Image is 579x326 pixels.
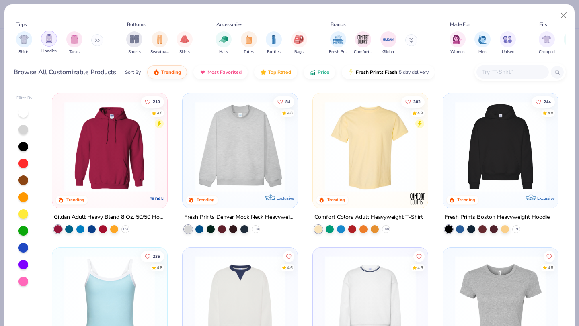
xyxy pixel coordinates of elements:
[453,35,462,44] img: Women Image
[141,96,164,107] button: Like
[241,31,257,55] button: filter button
[155,35,164,44] img: Sweatpants Image
[179,49,190,55] span: Skirts
[128,49,141,55] span: Shorts
[291,31,307,55] div: filter for Bags
[544,251,555,262] button: Like
[294,35,303,44] img: Bags Image
[382,33,394,45] img: Gildan Image
[141,251,164,262] button: Like
[193,65,248,79] button: Most Favorited
[191,101,289,192] img: f5d85501-0dbb-4ee4-b115-c08fa3845d83
[207,69,242,75] span: Most Favorited
[273,96,294,107] button: Like
[123,227,129,232] span: + 37
[157,265,163,271] div: 4.8
[244,35,253,44] img: Totes Image
[19,35,29,44] img: Shirts Image
[16,31,32,55] div: filter for Shirts
[354,49,372,55] span: Comfort Colors
[199,69,206,75] img: most_fav.gif
[41,31,57,55] button: filter button
[380,31,396,55] button: filter button
[216,21,242,28] div: Accessories
[289,101,388,192] img: a90f7c54-8796-4cb2-9d6e-4e9644cfe0fe
[548,265,553,271] div: 4.8
[14,67,116,77] div: Browse All Customizable Products
[478,49,487,55] span: Men
[503,35,512,44] img: Unisex Image
[291,31,307,55] button: filter button
[532,96,555,107] button: Like
[149,191,165,207] img: Gildan logo
[177,31,193,55] div: filter for Skirts
[287,110,293,116] div: 4.8
[66,31,82,55] div: filter for Tanks
[329,31,347,55] button: filter button
[126,31,142,55] button: filter button
[500,31,516,55] div: filter for Unisex
[177,31,193,55] button: filter button
[539,21,547,28] div: Fits
[41,31,57,54] div: filter for Hoodies
[180,35,189,44] img: Skirts Image
[241,31,257,55] div: filter for Totes
[450,49,465,55] span: Women
[542,35,551,44] img: Cropped Image
[266,31,282,55] button: filter button
[184,212,296,222] div: Fresh Prints Denver Mock Neck Heavyweight Sweatshirt
[130,35,139,44] img: Shorts Image
[413,251,425,262] button: Like
[399,68,429,77] span: 5 day delivery
[331,21,346,28] div: Brands
[539,49,555,55] span: Cropped
[332,33,344,45] img: Fresh Prints Image
[150,31,169,55] button: filter button
[219,35,228,44] img: Hats Image
[54,212,166,222] div: Gildan Adult Heavy Blend 8 Oz. 50/50 Hooded Sweatshirt
[147,65,187,79] button: Trending
[354,31,372,55] div: filter for Comfort Colors
[500,31,516,55] button: filter button
[321,101,420,192] img: 029b8af0-80e6-406f-9fdc-fdf898547912
[419,101,518,192] img: e55d29c3-c55d-459c-bfd9-9b1c499ab3c6
[125,69,141,76] div: Sort By
[70,35,79,44] img: Tanks Image
[380,31,396,55] div: filter for Gildan
[269,35,278,44] img: Bottles Image
[66,31,82,55] button: filter button
[253,227,259,232] span: + 10
[354,31,372,55] button: filter button
[413,100,421,104] span: 302
[514,227,518,232] span: + 9
[548,110,553,116] div: 4.8
[450,31,466,55] div: filter for Women
[450,21,470,28] div: Made For
[285,100,290,104] span: 84
[450,31,466,55] button: filter button
[409,191,425,207] img: Comfort Colors logo
[60,101,159,192] img: 01756b78-01f6-4cc6-8d8a-3c30c1a0c8ac
[401,96,425,107] button: Like
[16,95,33,101] div: Filter By
[539,31,555,55] div: filter for Cropped
[357,33,369,45] img: Comfort Colors Image
[287,265,293,271] div: 4.6
[481,67,543,77] input: Try "T-Shirt"
[294,49,304,55] span: Bags
[16,21,27,28] div: Tops
[417,265,423,271] div: 4.6
[161,69,181,75] span: Trending
[417,110,423,116] div: 4.9
[474,31,491,55] button: filter button
[267,49,281,55] span: Bottles
[157,110,163,116] div: 4.8
[502,49,514,55] span: Unisex
[556,8,571,23] button: Close
[266,31,282,55] div: filter for Bottles
[153,254,160,258] span: 235
[216,31,232,55] button: filter button
[474,31,491,55] div: filter for Men
[537,196,554,201] span: Exclusive
[382,49,394,55] span: Gildan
